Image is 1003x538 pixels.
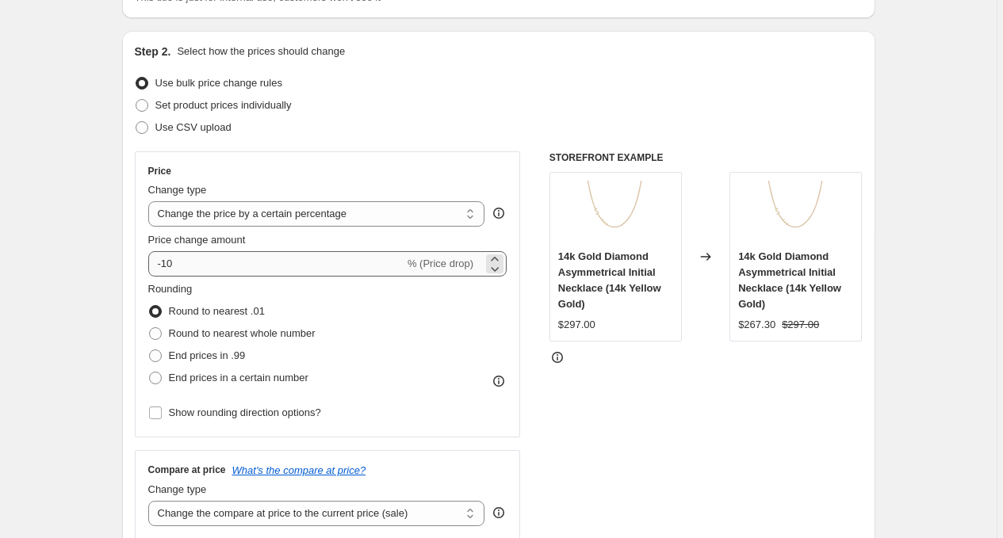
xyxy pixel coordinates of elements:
img: Screen_Shot_2019-05-19_at_9.20.46_PM_80x.png [764,181,828,244]
h3: Price [148,165,171,177]
img: Screen_Shot_2019-05-19_at_9.20.46_PM_80x.png [584,181,647,244]
span: Use CSV upload [155,121,232,133]
h6: STOREFRONT EXAMPLE [549,151,863,164]
span: 14k Gold Diamond Asymmetrical Initial Necklace (14k Yellow Gold) [558,250,661,310]
div: $297.00 [558,317,595,333]
input: -15 [148,251,404,277]
span: 14k Gold Diamond Asymmetrical Initial Necklace (14k Yellow Gold) [738,250,841,310]
span: Use bulk price change rules [155,77,282,89]
span: Set product prices individually [155,99,292,111]
span: Show rounding direction options? [169,406,321,418]
span: Round to nearest whole number [169,327,316,339]
p: Select how the prices should change [177,44,345,59]
span: Change type [148,184,207,196]
div: help [491,505,507,521]
span: % (Price drop) [408,258,473,269]
span: Rounding [148,283,193,295]
span: End prices in .99 [169,349,246,361]
strike: $297.00 [782,317,819,333]
button: What's the compare at price? [232,464,366,476]
h3: Compare at price [148,464,226,476]
span: Round to nearest .01 [169,305,265,317]
div: $267.30 [738,317,775,333]
span: Price change amount [148,234,246,246]
h2: Step 2. [135,44,171,59]
span: End prices in a certain number [169,372,308,383]
div: help [491,205,507,221]
span: Change type [148,483,207,495]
